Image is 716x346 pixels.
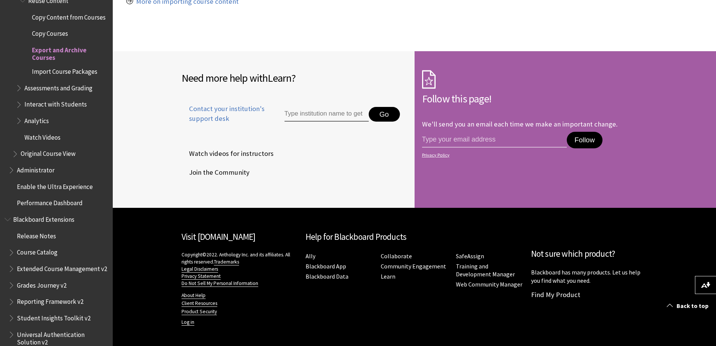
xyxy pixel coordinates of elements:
span: Contact your institution's support desk [182,104,267,123]
h2: Not sure which product? [531,247,648,261]
span: Blackboard Extensions [13,213,74,223]
h2: Follow this page! [422,91,648,107]
span: Interact with Students [24,98,87,108]
span: Original Course View [21,148,76,158]
a: Log in [182,319,194,326]
span: Grades Journey v2 [17,279,67,289]
button: Go [369,107,400,122]
span: Student Insights Toolkit v2 [17,312,91,322]
a: Community Engagement [381,262,446,270]
span: Assessments and Grading [24,82,92,92]
span: Copy Content from Courses [32,11,106,21]
p: Blackboard has many products. Let us help you find what you need. [531,268,648,285]
p: We'll send you an email each time we make an important change. [422,120,618,128]
h2: Help for Blackboard Products [306,230,524,244]
button: Follow [567,132,602,148]
p: Copyright©2022. Anthology Inc. and its affiliates. All rights reserved. [182,251,298,287]
span: Enable the Ultra Experience [17,180,93,191]
span: Watch videos for instructors [182,148,274,159]
span: Learn [268,71,291,85]
span: Extended Course Management v2 [17,262,107,273]
a: Ally [306,252,315,260]
a: Trademarks [214,259,239,265]
a: About Help [182,292,206,299]
span: Watch Videos [24,131,61,141]
a: Privacy Statement [182,273,221,280]
a: Do Not Sell My Personal Information [182,280,258,287]
a: Blackboard App [306,262,346,270]
a: Web Community Manager [456,280,522,288]
a: Learn [381,273,395,280]
h2: Need more help with ? [182,70,407,86]
img: Subscription Icon [422,70,436,89]
a: Client Resources [182,300,217,307]
span: Reporting Framework v2 [17,296,83,306]
a: Contact your institution's support desk [182,104,267,133]
span: Performance Dashboard [17,197,83,207]
nav: Book outline for Blackboard Extensions [5,213,108,346]
span: Administrator [17,164,54,174]
a: Join the Community [182,167,251,178]
a: Visit [DOMAIN_NAME] [182,231,256,242]
a: Collaborate [381,252,412,260]
a: Blackboard Data [306,273,348,280]
input: email address [422,132,567,148]
span: Export and Archive Courses [32,44,107,61]
input: Type institution name to get support [285,107,369,122]
span: Course Catalog [17,246,58,256]
a: Training and Development Manager [456,262,515,278]
span: Import Course Packages [32,65,97,75]
a: SafeAssign [456,252,484,260]
span: Copy Courses [32,27,68,38]
a: Find My Product [531,290,580,299]
a: Legal Disclaimers [182,266,218,273]
a: Back to top [661,299,716,313]
a: Privacy Policy [422,152,645,158]
span: Join the Community [182,167,250,178]
span: Analytics [24,114,49,125]
a: Watch videos for instructors [182,148,275,159]
span: Universal Authentication Solution v2 [17,328,107,346]
a: Product Security [182,308,217,315]
span: Release Notes [17,230,56,240]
